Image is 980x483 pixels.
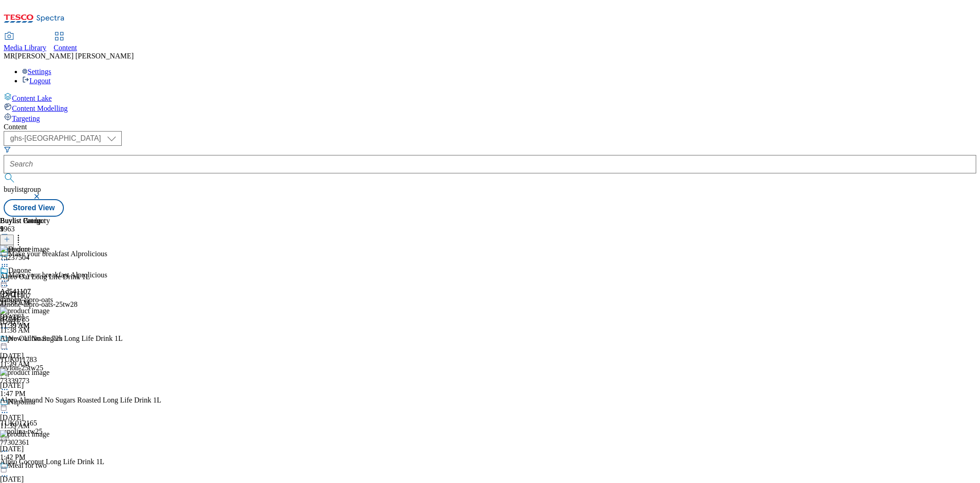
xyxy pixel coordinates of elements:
a: Content Modelling [4,103,976,113]
button: Stored View [4,199,64,217]
a: Content Lake [4,92,976,103]
a: Targeting [4,113,976,123]
span: Content Lake [12,94,52,102]
span: Media Library [4,44,46,52]
svg: Search Filters [4,146,11,153]
span: Content Modelling [12,104,68,112]
span: Targeting [12,115,40,122]
input: Search [4,155,976,173]
span: [PERSON_NAME] [PERSON_NAME] [15,52,134,60]
div: Content [4,123,976,131]
a: Media Library [4,33,46,52]
span: Content [54,44,77,52]
a: Content [54,33,77,52]
a: Settings [22,68,51,75]
a: Logout [22,77,51,85]
span: buylistgroup [4,185,41,193]
span: MR [4,52,15,60]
